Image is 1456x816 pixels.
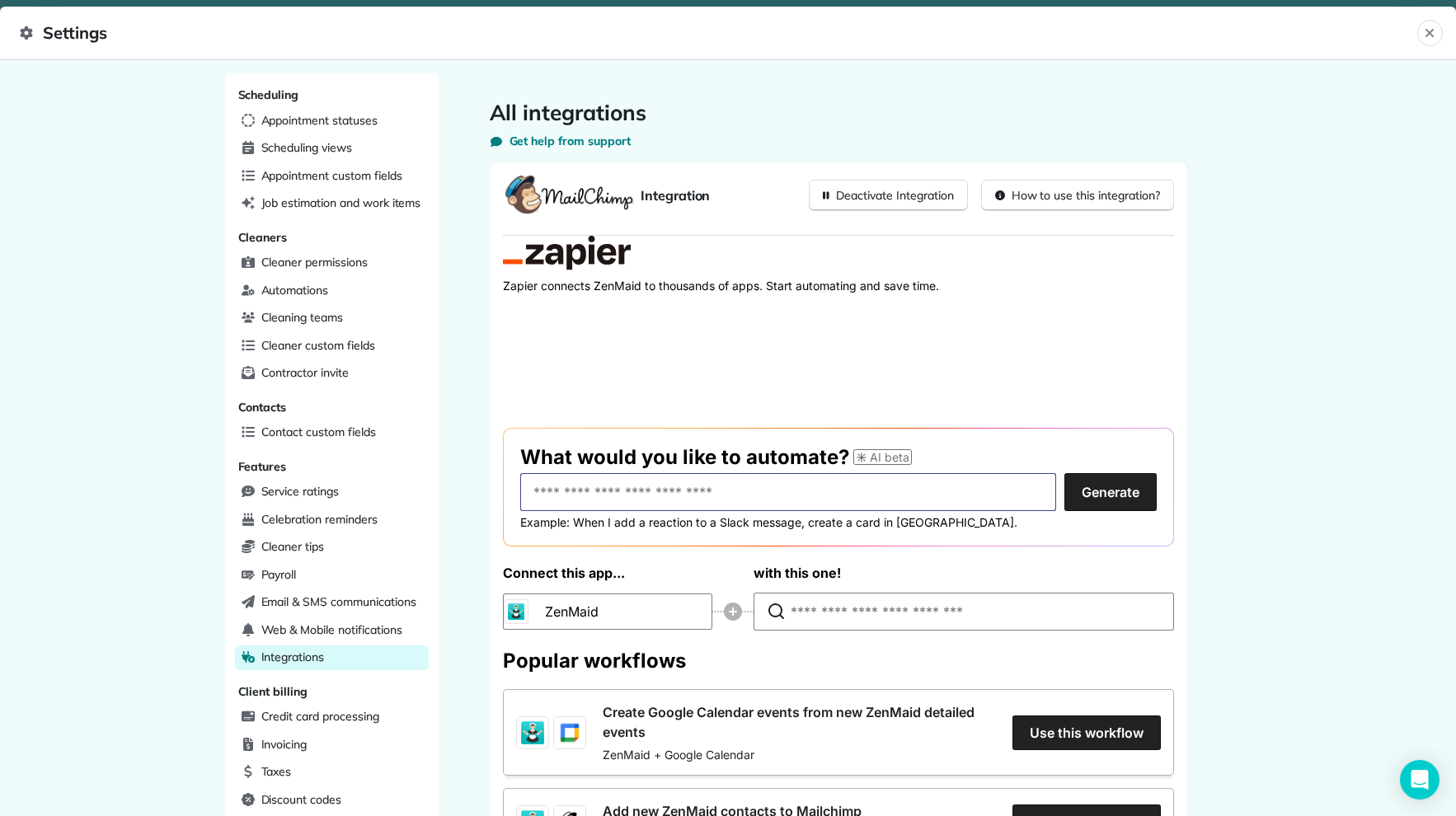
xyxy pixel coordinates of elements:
span: Invoicing [261,736,308,753]
span: Job estimation and work items [261,195,421,211]
span: Client billing [238,684,308,699]
span: Cleaner custom fields [261,337,375,354]
span: Deactivate Integration [836,187,953,204]
span: Service ratings [261,483,339,499]
button: Get help from support [490,133,631,149]
a: Job estimation and work items [235,191,429,216]
span: Settings [20,20,1417,46]
span: Email & SMS communications [261,593,416,610]
span: Web & Mobile notifications [261,621,402,638]
span: Contractor invite [261,364,349,381]
span: Payroll [261,566,297,583]
a: Scheduling views [235,136,429,161]
span: Get help from support [510,133,631,149]
a: Automations [235,279,429,303]
span: How to use this integration? [1012,187,1160,204]
a: Payroll [235,563,429,588]
a: Cleaning teams [235,306,429,331]
a: Contact custom fields [235,420,429,445]
span: Scheduling views [261,139,352,156]
a: Invoicing [235,733,429,757]
span: Discount codes [261,791,341,808]
span: Cleaners [238,230,288,245]
a: Email & SMS communications [235,590,429,615]
span: Cleaner permissions [261,254,368,270]
span: Celebration reminders [261,511,378,528]
a: Cleaner tips [235,535,429,560]
span: Features [238,459,287,474]
span: Integrations [261,649,325,665]
span: Taxes [261,763,292,780]
a: Appointment statuses [235,109,429,134]
span: Appointment custom fields [261,167,402,184]
a: Discount codes [235,788,429,813]
span: Appointment statuses [261,112,378,129]
span: Contacts [238,400,287,415]
button: Deactivate Integration [809,180,967,211]
span: Integration [641,185,711,205]
div: Open Intercom Messenger [1400,760,1440,800]
img: mailchimp-logo-DdAg-MmV.png [503,176,634,215]
span: Credit card processing [261,708,379,725]
h1: All integrations [490,100,1187,126]
span: Cleaner tips [261,538,325,555]
a: Contractor invite [235,361,429,386]
a: Cleaner custom fields [235,334,429,359]
a: Cleaner permissions [235,251,429,275]
a: Integrations [235,645,429,670]
span: Automations [261,282,329,298]
span: Scheduling [238,87,299,102]
a: Celebration reminders [235,508,429,532]
button: Close [1417,20,1443,46]
button: How to use this integration? [981,180,1174,211]
span: Cleaning teams [261,309,343,326]
a: Service ratings [235,480,429,504]
a: Appointment custom fields [235,164,429,189]
a: Taxes [235,760,429,785]
a: Credit card processing [235,705,429,729]
a: Web & Mobile notifications [235,618,429,643]
span: Contact custom fields [261,424,376,440]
